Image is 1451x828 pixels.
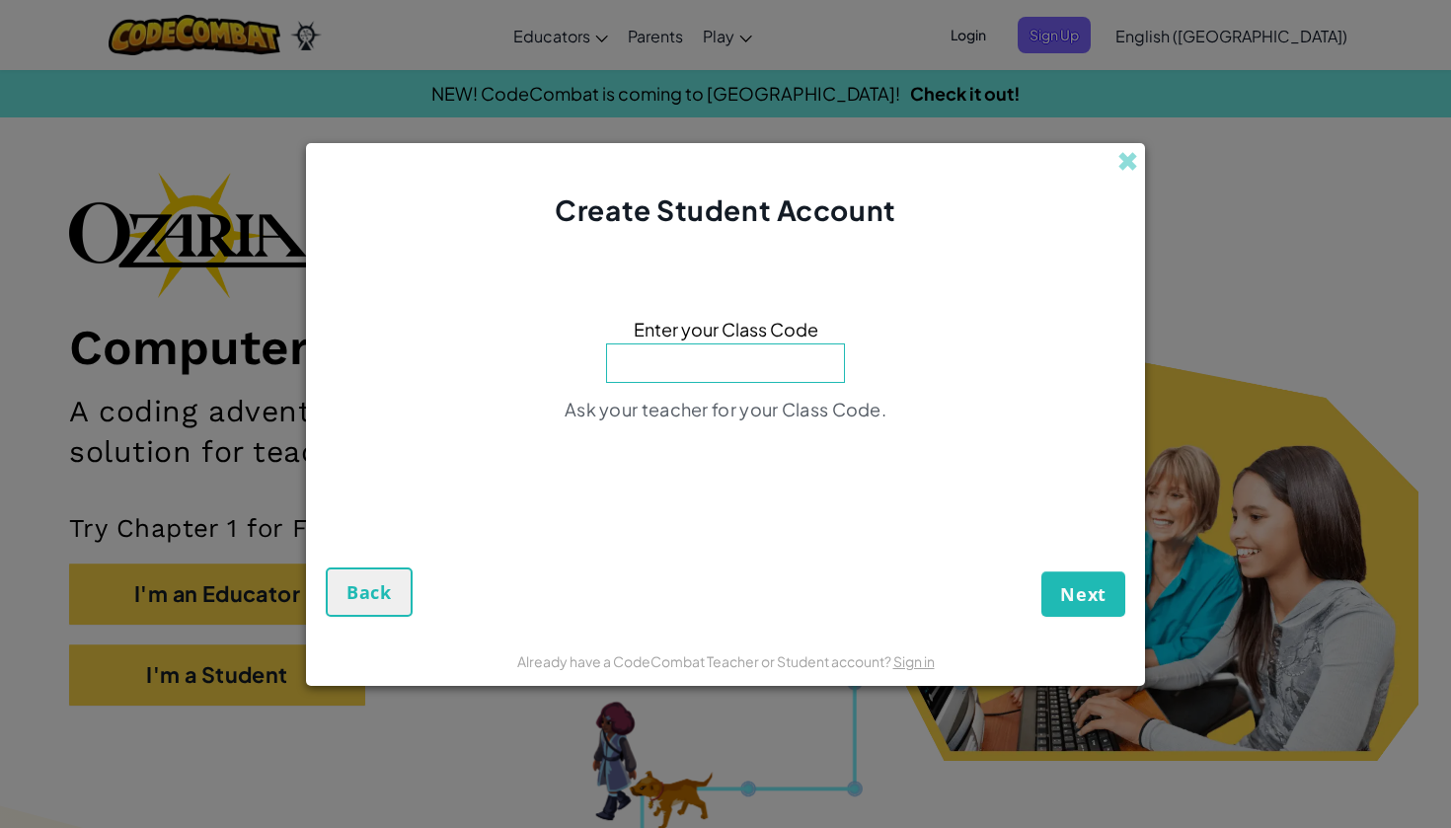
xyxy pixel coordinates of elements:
[634,315,818,343] span: Enter your Class Code
[517,652,893,670] span: Already have a CodeCombat Teacher or Student account?
[555,192,895,227] span: Create Student Account
[565,398,886,420] span: Ask your teacher for your Class Code.
[1060,582,1107,606] span: Next
[1041,571,1125,617] button: Next
[326,567,413,617] button: Back
[346,580,392,604] span: Back
[893,652,935,670] a: Sign in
